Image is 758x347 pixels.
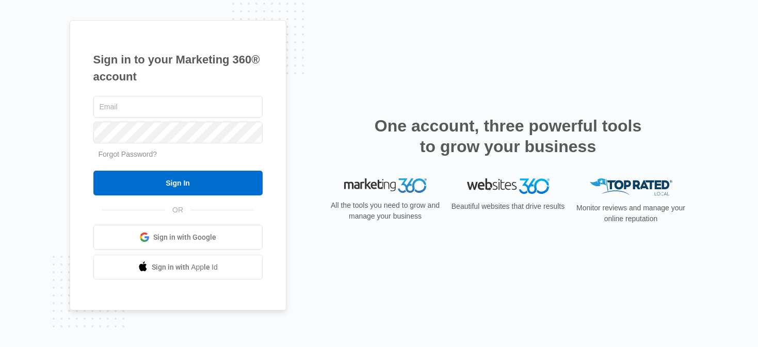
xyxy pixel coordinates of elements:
h1: Sign in to your Marketing 360® account [93,51,263,85]
img: Marketing 360 [344,178,427,193]
p: Beautiful websites that drive results [450,201,566,212]
span: Sign in with Google [153,232,216,243]
a: Sign in with Apple Id [93,255,263,279]
p: All the tools you need to grow and manage your business [328,200,443,222]
input: Email [93,96,263,118]
a: Sign in with Google [93,225,263,250]
a: Forgot Password? [99,150,157,158]
h2: One account, three powerful tools to grow your business [372,115,645,157]
img: Top Rated Local [590,178,672,195]
input: Sign In [93,171,263,195]
p: Monitor reviews and manage your online reputation [573,203,689,224]
span: OR [165,205,190,216]
img: Websites 360 [467,178,550,193]
span: Sign in with Apple Id [152,262,218,273]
